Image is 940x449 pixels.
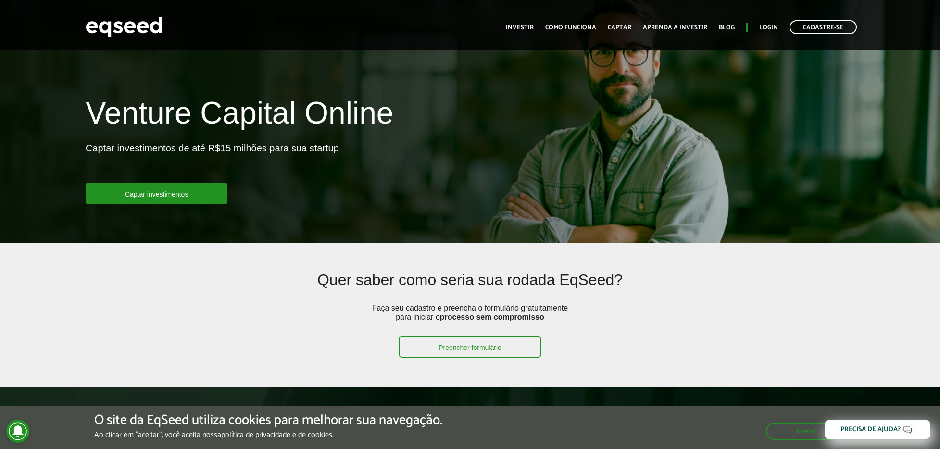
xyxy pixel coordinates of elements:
[790,20,857,34] a: Cadastre-se
[94,413,442,428] h5: O site da EqSeed utiliza cookies para melhorar sua navegação.
[94,430,442,439] p: Ao clicar em "aceitar", você aceita nossa .
[608,25,631,31] a: Captar
[643,25,707,31] a: Aprenda a investir
[369,303,571,336] p: Faça seu cadastro e preencha o formulário gratuitamente para iniciar o
[86,14,163,40] img: EqSeed
[86,96,393,135] h1: Venture Capital Online
[440,313,544,321] strong: processo sem compromisso
[766,423,846,440] button: Aceitar
[221,431,332,439] a: política de privacidade e de cookies
[164,272,776,303] h2: Quer saber como seria sua rodada EqSeed?
[399,336,541,358] a: Preencher formulário
[506,25,534,31] a: Investir
[759,25,778,31] a: Login
[86,142,339,183] p: Captar investimentos de até R$15 milhões para sua startup
[545,25,596,31] a: Como funciona
[86,183,228,204] a: Captar investimentos
[719,25,735,31] a: Blog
